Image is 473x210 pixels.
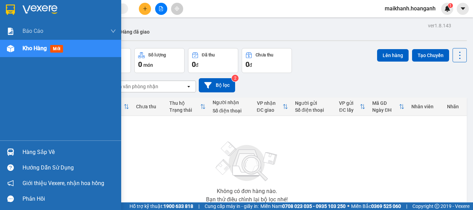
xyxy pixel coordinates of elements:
span: 0 [192,60,196,69]
div: Hàng sắp về [23,147,116,157]
div: Số điện thoại [213,108,250,113]
button: Chưa thu0đ [242,48,292,73]
div: Không có đơn hàng nào. [217,189,277,194]
button: plus [139,3,151,15]
div: Chọn văn phòng nhận [110,83,158,90]
span: Miền Nam [260,202,346,210]
strong: 0369 525 060 [371,203,401,209]
div: VP nhận [257,100,283,106]
div: Bạn thử điều chỉnh lại bộ lọc nhé! [206,197,288,202]
span: message [7,195,14,202]
span: plus [143,6,148,11]
div: Chưa thu [136,104,162,109]
button: file-add [155,3,167,15]
button: Lên hàng [377,49,409,62]
span: maikhanh.hoanganh [379,4,441,13]
span: Hỗ trợ kỹ thuật: [130,202,193,210]
span: file-add [159,6,163,11]
img: logo-vxr [6,4,15,15]
span: notification [7,180,14,186]
img: warehouse-icon [7,148,14,156]
div: ĐC giao [257,107,283,113]
div: Ngày ĐH [372,107,399,113]
span: down [110,28,116,34]
span: Giới thiệu Vexere, nhận hoa hồng [23,179,104,188]
span: 0 [138,60,142,69]
img: icon-new-feature [444,6,450,12]
button: Đã thu0đ [188,48,238,73]
div: Hướng dẫn sử dụng [23,163,116,173]
div: Chưa thu [256,53,273,57]
th: Toggle SortBy [369,98,408,116]
button: aim [171,3,183,15]
div: Thu hộ [169,100,200,106]
span: mới [50,45,63,53]
span: Cung cấp máy in - giấy in: [205,202,259,210]
div: Số điện thoại [295,107,332,113]
sup: 1 [448,3,453,8]
div: Trạng thái [169,107,200,113]
div: ver 1.8.143 [428,22,451,29]
span: Báo cáo [23,27,43,35]
span: đ [249,62,252,68]
strong: 1900 633 818 [163,203,193,209]
img: svg+xml;base64,PHN2ZyBjbGFzcz0ibGlzdC1wbHVnX19zdmciIHhtbG5zPSJodHRwOi8vd3d3LnczLm9yZy8yMDAwL3N2Zy... [212,137,282,186]
svg: open [186,84,191,89]
div: VP gửi [339,100,360,106]
div: Mã GD [372,100,399,106]
div: Nhãn [447,104,463,109]
div: Phản hồi [23,194,116,204]
button: Số lượng0món [134,48,185,73]
button: Tạo Chuyến [412,49,449,62]
span: Kho hàng [23,45,47,52]
div: Người gửi [295,100,332,106]
span: món [143,62,153,68]
span: question-circle [7,164,14,171]
span: 0 [246,60,249,69]
img: solution-icon [7,28,14,35]
div: Số lượng [148,53,166,57]
span: caret-down [460,6,466,12]
div: Người nhận [213,100,250,105]
div: Đã thu [202,53,215,57]
sup: 2 [232,75,239,82]
button: Bộ lọc [199,78,235,92]
div: Nhân viên [411,104,440,109]
span: | [198,202,199,210]
button: caret-down [457,3,469,15]
span: 1 [449,3,452,8]
span: ⚪️ [347,205,349,208]
button: Hàng đã giao [115,24,155,40]
th: Toggle SortBy [253,98,292,116]
strong: 0708 023 035 - 0935 103 250 [282,203,346,209]
span: Miền Bắc [351,202,401,210]
span: | [406,202,407,210]
th: Toggle SortBy [166,98,209,116]
span: đ [196,62,198,68]
span: copyright [435,204,439,209]
span: aim [175,6,179,11]
div: ĐC lấy [339,107,360,113]
th: Toggle SortBy [336,98,369,116]
img: warehouse-icon [7,45,14,52]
